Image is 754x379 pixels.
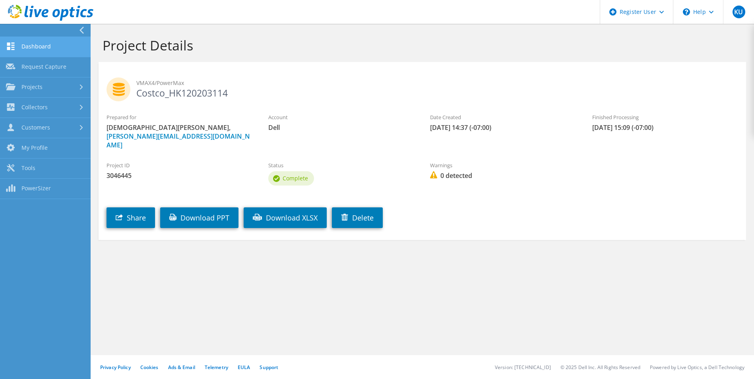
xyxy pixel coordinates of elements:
li: Powered by Live Optics, a Dell Technology [650,364,744,371]
label: Status [268,161,414,169]
a: Download PPT [160,207,238,228]
a: Delete [332,207,383,228]
h2: Costco_HK120203114 [107,77,738,97]
svg: \n [683,8,690,15]
a: Ads & Email [168,364,195,371]
a: Download XLSX [244,207,327,228]
h1: Project Details [103,37,738,54]
span: VMAX4/PowerMax [136,79,738,87]
label: Finished Processing [592,113,738,121]
a: Support [260,364,278,371]
a: Telemetry [205,364,228,371]
label: Warnings [430,161,576,169]
a: EULA [238,364,250,371]
span: 3046445 [107,171,252,180]
label: Date Created [430,113,576,121]
span: [DEMOGRAPHIC_DATA][PERSON_NAME], [107,123,252,149]
label: Account [268,113,414,121]
a: [PERSON_NAME][EMAIL_ADDRESS][DOMAIN_NAME] [107,132,250,149]
li: © 2025 Dell Inc. All Rights Reserved [560,364,640,371]
span: Dell [268,123,414,132]
label: Prepared for [107,113,252,121]
span: KU [733,6,745,18]
a: Cookies [140,364,159,371]
a: Share [107,207,155,228]
span: Complete [283,174,308,182]
span: [DATE] 14:37 (-07:00) [430,123,576,132]
span: [DATE] 15:09 (-07:00) [592,123,738,132]
a: Privacy Policy [100,364,131,371]
li: Version: [TECHNICAL_ID] [495,364,551,371]
span: 0 detected [430,171,576,180]
label: Project ID [107,161,252,169]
